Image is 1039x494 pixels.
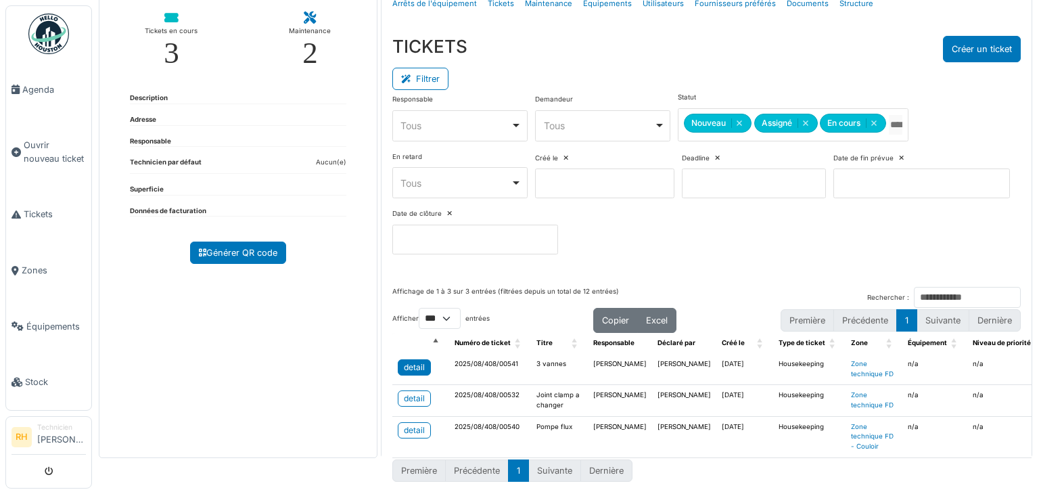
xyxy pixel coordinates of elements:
[973,339,1031,346] span: Niveau de priorité
[130,93,168,104] dt: Description
[400,118,511,133] div: Tous
[400,176,511,190] div: Tous
[652,385,716,416] td: [PERSON_NAME]
[11,427,32,447] li: RH
[779,339,825,346] span: Type de ticket
[134,1,208,79] a: Tickets en cours 3
[6,298,91,355] a: Équipements
[6,62,91,118] a: Agenda
[572,333,580,354] span: Titre: Activate to sort
[773,385,846,416] td: Housekeeping
[37,422,86,451] li: [PERSON_NAME]
[392,36,467,57] h3: TICKETS
[130,185,164,195] dt: Superficie
[602,315,629,325] span: Copier
[392,308,490,329] label: Afficher entrées
[951,333,959,354] span: Équipement: Activate to sort
[754,114,818,133] div: Assigné
[455,339,511,346] span: Numéro de ticket
[130,206,206,217] dt: Données de facturation
[536,339,553,346] span: Titre
[6,187,91,243] a: Tickets
[449,385,531,416] td: 2025/08/408/00532
[392,68,448,90] button: Filtrer
[716,416,773,457] td: [DATE]
[896,309,917,332] button: 1
[449,354,531,385] td: 2025/08/408/00541
[588,416,652,457] td: [PERSON_NAME]
[37,422,86,432] div: Technicien
[531,385,588,416] td: Joint clamp a changer
[544,118,654,133] div: Tous
[26,320,86,333] span: Équipements
[829,333,837,354] span: Type de ticket: Activate to sort
[652,416,716,457] td: [PERSON_NAME]
[392,459,632,482] nav: pagination
[866,118,881,128] button: Remove item: 'ongoing'
[404,424,425,436] div: detail
[392,209,442,219] label: Date de clôture
[25,376,86,388] span: Stock
[851,360,894,378] a: Zone technique FD
[392,152,422,162] label: En retard
[943,36,1021,62] button: Créer un ticket
[515,333,523,354] span: Numéro de ticket: Activate to sort
[757,333,765,354] span: Créé le: Activate to sort
[902,416,967,457] td: n/a
[535,95,573,105] label: Demandeur
[531,416,588,457] td: Pompe flux
[773,354,846,385] td: Housekeeping
[851,423,894,450] a: Zone technique FD - Couloir
[398,359,431,376] a: detail
[886,333,894,354] span: Zone: Activate to sort
[716,354,773,385] td: [DATE]
[722,339,745,346] span: Créé le
[289,24,331,38] div: Maintenance
[398,422,431,439] a: detail
[392,95,433,105] label: Responsable
[24,208,86,221] span: Tickets
[593,308,638,333] button: Copier
[902,354,967,385] td: n/a
[164,38,179,68] div: 3
[24,139,86,164] span: Ouvrir nouveau ticket
[851,391,894,409] a: Zone technique FD
[867,293,909,303] label: Rechercher :
[130,115,156,125] dt: Adresse
[657,339,695,346] span: Déclaré par
[11,422,86,455] a: RH Technicien[PERSON_NAME]
[531,354,588,385] td: 3 vannes
[889,115,902,135] input: Tous
[6,118,91,187] a: Ouvrir nouveau ticket
[145,24,198,38] div: Tickets en cours
[190,242,286,264] a: Générer QR code
[508,459,529,482] button: 1
[637,308,676,333] button: Excel
[392,287,619,308] div: Affichage de 1 à 3 sur 3 entrées (filtrées depuis un total de 12 entrées)
[28,14,69,54] img: Badge_color-CXgf-gQk.svg
[593,339,634,346] span: Responsable
[731,118,747,128] button: Remove item: 'new'
[678,93,696,103] label: Statut
[588,354,652,385] td: [PERSON_NAME]
[833,154,894,164] label: Date de fin prévue
[404,361,425,374] div: detail
[419,308,461,329] select: Afficherentrées
[902,385,967,416] td: n/a
[302,38,318,68] div: 2
[682,154,710,164] label: Deadline
[588,385,652,416] td: [PERSON_NAME]
[820,114,886,133] div: En cours
[6,355,91,411] a: Stock
[716,385,773,416] td: [DATE]
[449,416,531,457] td: 2025/08/408/00540
[535,154,558,164] label: Créé le
[398,390,431,407] a: detail
[646,315,668,325] span: Excel
[130,137,171,147] dt: Responsable
[773,416,846,457] td: Housekeeping
[278,1,342,79] a: Maintenance 2
[652,354,716,385] td: [PERSON_NAME]
[781,309,1021,332] nav: pagination
[6,242,91,298] a: Zones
